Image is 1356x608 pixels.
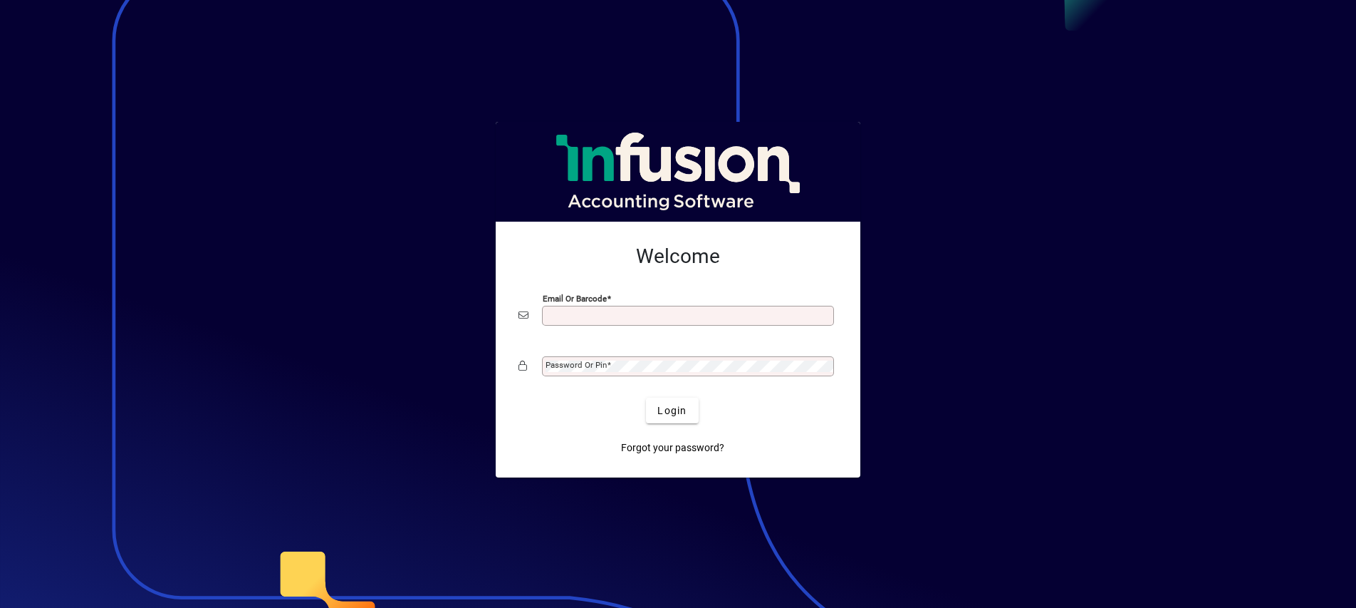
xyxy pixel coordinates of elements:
mat-label: Password or Pin [546,360,607,370]
h2: Welcome [518,244,838,269]
button: Login [646,398,698,423]
mat-label: Email or Barcode [543,294,607,304]
a: Forgot your password? [615,435,730,460]
span: Forgot your password? [621,440,724,455]
span: Login [657,403,687,418]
